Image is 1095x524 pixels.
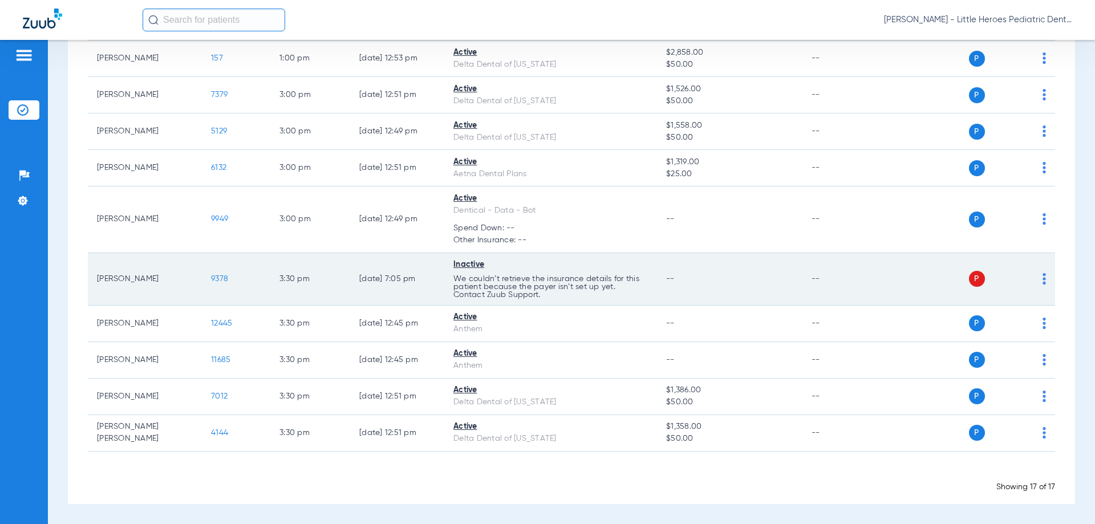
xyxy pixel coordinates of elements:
td: [PERSON_NAME] [88,113,202,150]
td: -- [802,342,879,379]
img: group-dot-blue.svg [1043,52,1046,64]
td: 3:30 PM [270,306,350,342]
span: $2,858.00 [666,47,793,59]
span: P [969,160,985,176]
td: [PERSON_NAME] [PERSON_NAME] [88,415,202,452]
img: group-dot-blue.svg [1043,213,1046,225]
img: group-dot-blue.svg [1043,318,1046,329]
td: -- [802,113,879,150]
div: Inactive [453,259,648,271]
td: 3:30 PM [270,379,350,415]
span: $1,319.00 [666,156,793,168]
span: P [969,51,985,67]
div: Active [453,311,648,323]
td: -- [802,77,879,113]
span: 9378 [211,275,228,283]
span: $1,358.00 [666,421,793,433]
td: [DATE] 12:53 PM [350,40,444,77]
td: [DATE] 12:49 PM [350,186,444,253]
span: $50.00 [666,59,793,71]
td: 3:00 PM [270,186,350,253]
td: [DATE] 12:51 PM [350,415,444,452]
span: 12445 [211,319,232,327]
span: P [969,425,985,441]
img: hamburger-icon [15,48,33,62]
div: Anthem [453,323,648,335]
span: P [969,315,985,331]
img: group-dot-blue.svg [1043,427,1046,438]
td: [DATE] 12:51 PM [350,150,444,186]
span: $25.00 [666,168,793,180]
span: P [969,352,985,368]
span: $50.00 [666,433,793,445]
td: [DATE] 12:45 PM [350,342,444,379]
td: -- [802,306,879,342]
p: We couldn’t retrieve the insurance details for this patient because the payer isn’t set up yet. C... [453,275,648,299]
td: [PERSON_NAME] [88,150,202,186]
div: Delta Dental of [US_STATE] [453,433,648,445]
img: group-dot-blue.svg [1043,354,1046,365]
div: Delta Dental of [US_STATE] [453,396,648,408]
span: $50.00 [666,132,793,144]
span: $1,526.00 [666,83,793,95]
td: [DATE] 12:51 PM [350,379,444,415]
input: Search for patients [143,9,285,31]
td: [DATE] 7:05 PM [350,253,444,306]
span: 7012 [211,392,228,400]
span: P [969,271,985,287]
td: 3:00 PM [270,77,350,113]
div: Delta Dental of [US_STATE] [453,59,648,71]
img: Search Icon [148,15,159,25]
div: Active [453,47,648,59]
span: $50.00 [666,95,793,107]
td: -- [802,40,879,77]
div: Dentical - Data - Bot [453,205,648,217]
img: group-dot-blue.svg [1043,89,1046,100]
img: Zuub Logo [23,9,62,29]
span: -- [666,356,675,364]
td: -- [802,150,879,186]
td: 3:30 PM [270,415,350,452]
td: [DATE] 12:45 PM [350,306,444,342]
span: $1,558.00 [666,120,793,132]
span: 4144 [211,429,228,437]
div: Delta Dental of [US_STATE] [453,95,648,107]
td: 1:00 PM [270,40,350,77]
td: [PERSON_NAME] [88,186,202,253]
span: P [969,87,985,103]
td: [PERSON_NAME] [88,253,202,306]
td: [PERSON_NAME] [88,40,202,77]
td: 3:00 PM [270,113,350,150]
td: -- [802,415,879,452]
span: 5129 [211,127,227,135]
span: 6132 [211,164,226,172]
div: Delta Dental of [US_STATE] [453,132,648,144]
td: 3:30 PM [270,342,350,379]
td: -- [802,186,879,253]
span: -- [666,215,675,223]
td: [PERSON_NAME] [88,342,202,379]
td: -- [802,253,879,306]
span: 7379 [211,91,228,99]
td: [PERSON_NAME] [88,379,202,415]
td: 3:00 PM [270,150,350,186]
div: Active [453,120,648,132]
img: group-dot-blue.svg [1043,391,1046,402]
span: -- [666,319,675,327]
td: 3:30 PM [270,253,350,306]
div: Aetna Dental Plans [453,168,648,180]
span: Showing 17 of 17 [996,483,1055,491]
iframe: Chat Widget [1038,469,1095,524]
img: group-dot-blue.svg [1043,125,1046,137]
span: P [969,124,985,140]
span: 157 [211,54,223,62]
span: $1,386.00 [666,384,793,396]
td: [PERSON_NAME] [88,77,202,113]
span: Other Insurance: -- [453,234,648,246]
img: group-dot-blue.svg [1043,273,1046,285]
td: [PERSON_NAME] [88,306,202,342]
div: Active [453,384,648,396]
div: Active [453,156,648,168]
span: P [969,388,985,404]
